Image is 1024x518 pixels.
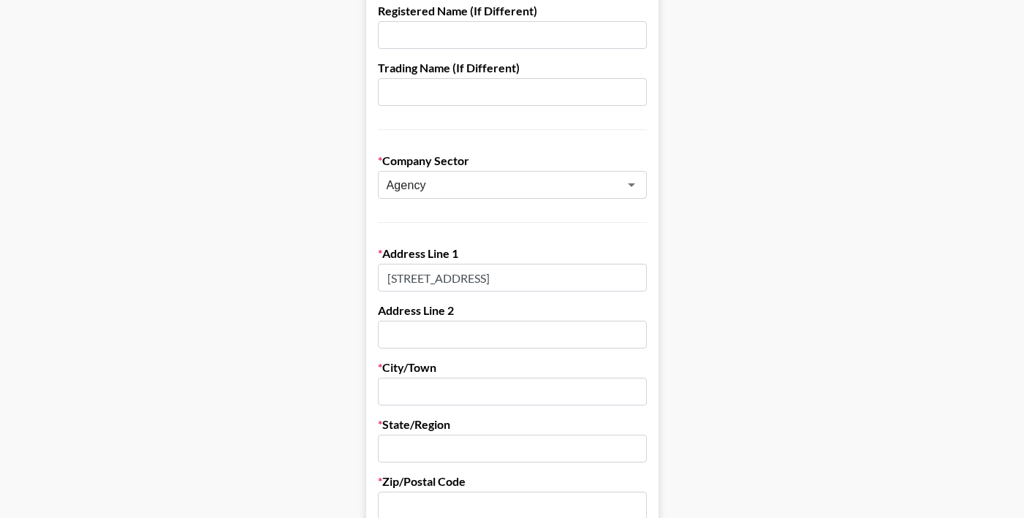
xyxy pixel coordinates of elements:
[378,153,647,168] label: Company Sector
[378,4,647,18] label: Registered Name (If Different)
[378,246,647,261] label: Address Line 1
[378,417,647,432] label: State/Region
[378,303,647,318] label: Address Line 2
[378,474,647,489] label: Zip/Postal Code
[378,61,647,75] label: Trading Name (If Different)
[621,175,642,195] button: Open
[378,360,647,375] label: City/Town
